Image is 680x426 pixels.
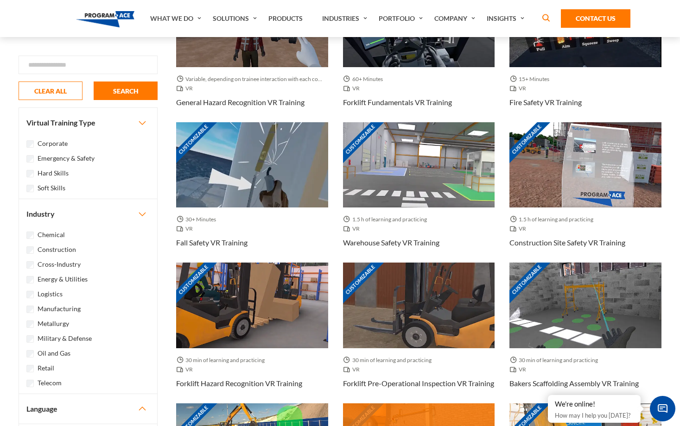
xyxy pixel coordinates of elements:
[38,304,81,314] label: Manufacturing
[176,97,305,108] h3: General Hazard Recognition VR Training
[176,365,197,374] span: VR
[509,356,602,365] span: 30 min of learning and practicing
[176,84,197,93] span: VR
[176,224,197,233] span: VR
[38,363,54,373] label: Retail
[555,410,634,421] p: How may I help you [DATE]?
[343,97,452,108] h3: Forklift Fundamentals VR Training
[38,259,81,269] label: Cross-Industry
[38,274,88,284] label: Energy & Utilities
[176,378,302,389] h3: Forklift Hazard Recognition VR Training
[38,333,92,344] label: Military & Defense
[38,183,65,193] label: Soft Skills
[19,199,157,229] button: Industry
[343,84,363,93] span: VR
[343,237,439,248] h3: Warehouse Safety VR Training
[343,356,435,365] span: 30 min of learning and practicing
[176,263,328,403] a: Customizable Thumbnail - Forklift Hazard Recognition VR Training 30 min of learning and practicin...
[343,365,363,374] span: VR
[343,378,494,389] h3: Forklift Pre-Operational Inspection VR Training
[343,263,495,403] a: Customizable Thumbnail - Forklift Pre-Operational Inspection VR Training 30 min of learning and p...
[561,9,630,28] a: Contact Us
[26,140,34,148] input: Corporate
[38,244,76,255] label: Construction
[38,138,68,149] label: Corporate
[26,320,34,328] input: Metallurgy
[509,215,597,224] span: 1.5 h of learning and practicing
[509,75,553,84] span: 15+ Minutes
[26,170,34,177] input: Hard Skills
[509,365,530,374] span: VR
[176,215,220,224] span: 30+ Minutes
[555,400,634,409] div: We're online!
[19,81,83,100] button: CLEAR ALL
[343,122,495,263] a: Customizable Thumbnail - Warehouse Safety VR Training 1.5 h of learning and practicing VR Warehou...
[26,261,34,269] input: Cross-Industry
[38,319,69,329] label: Metallurgy
[26,380,34,387] input: Telecom
[38,289,63,299] label: Logistics
[176,356,268,365] span: 30 min of learning and practicing
[38,153,95,163] label: Emergency & Safety
[26,350,34,357] input: Oil and Gas
[343,75,387,84] span: 60+ Minutes
[176,237,248,248] h3: Fall Safety VR Training
[26,185,34,192] input: Soft Skills
[76,11,135,27] img: Program-Ace
[26,335,34,343] input: Military & Defense
[509,378,639,389] h3: Bakers Scaffolding Assembly VR Training
[26,246,34,254] input: Construction
[26,276,34,283] input: Energy & Utilities
[26,155,34,163] input: Emergency & Safety
[176,75,328,84] span: Variable, depending on trainee interaction with each component.
[19,108,157,138] button: Virtual Training Type
[38,168,69,178] label: Hard Skills
[176,122,328,263] a: Customizable Thumbnail - Fall Safety VR Training 30+ Minutes VR Fall Safety VR Training
[38,348,70,358] label: Oil and Gas
[26,291,34,298] input: Logistics
[509,237,625,248] h3: Construction Site Safety VR Training
[509,97,582,108] h3: Fire Safety VR Training
[26,365,34,372] input: Retail
[26,306,34,313] input: Manufacturing
[509,263,661,403] a: Customizable Thumbnail - Bakers Scaffolding Assembly VR Training 30 min of learning and practicin...
[38,230,65,240] label: Chemical
[509,224,530,233] span: VR
[343,215,431,224] span: 1.5 h of learning and practicing
[650,396,675,421] span: Chat Widget
[19,394,157,424] button: Language
[509,122,661,263] a: Customizable Thumbnail - Construction Site Safety VR Training 1.5 h of learning and practicing VR...
[26,232,34,239] input: Chemical
[38,378,62,388] label: Telecom
[343,224,363,233] span: VR
[509,84,530,93] span: VR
